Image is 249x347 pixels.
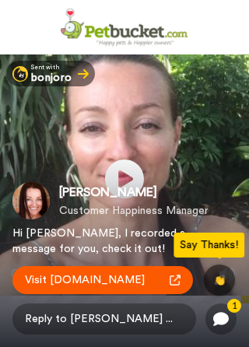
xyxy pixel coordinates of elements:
[31,64,72,72] div: Sent with
[227,299,241,313] div: 1
[6,61,95,86] a: Bonjoro LogoSent withbonjoro
[12,226,191,257] div: Hi [PERSON_NAME], I recorded a message for you, check it out!
[59,183,209,202] span: [PERSON_NAME]
[12,182,50,219] img: Kelly Gillies
[12,266,193,294] a: Visit [DOMAIN_NAME]
[25,272,145,288] span: Visit [DOMAIN_NAME]
[204,265,235,296] button: 👏
[12,66,28,82] img: Bonjoro Logo
[12,303,196,335] span: Reply to [PERSON_NAME] ...
[214,275,226,285] span: 👏
[174,233,244,258] div: Say Thanks!
[31,72,72,83] div: bonjoro
[59,203,209,219] span: Customer Happiness Manager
